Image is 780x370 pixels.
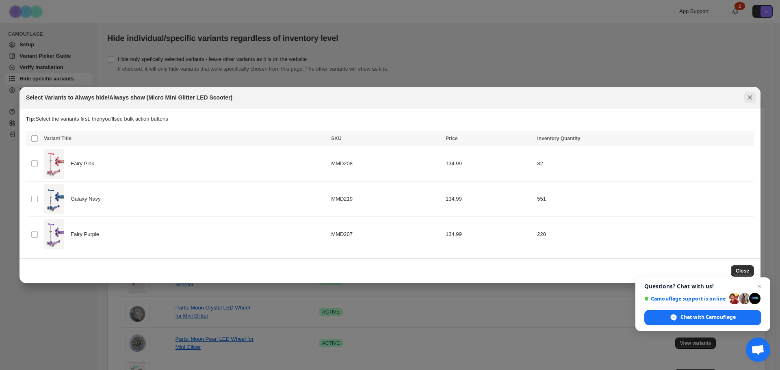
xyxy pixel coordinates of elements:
[44,184,64,214] img: Final-PDP-Mini-Glitter-LED-Galaxy-Navy-1.png
[754,281,764,291] span: Close chat
[446,136,457,141] span: Price
[744,92,756,103] button: Close
[535,217,754,252] td: 220
[731,265,754,277] button: Close
[71,160,99,168] span: Fairy Pink
[329,217,443,252] td: MMD207
[746,338,770,362] div: Open chat
[44,136,71,141] span: Variant Title
[680,314,736,321] span: Chat with Camouflage
[26,116,36,122] strong: Tip:
[537,136,580,141] span: Inventory Quantity
[26,115,754,123] p: Select the variants first, then you'll see bulk action buttons
[71,195,105,203] span: Galaxy Navy
[644,310,761,325] div: Chat with Camouflage
[443,217,535,252] td: 134.99
[331,136,341,141] span: SKU
[535,146,754,181] td: 82
[644,283,761,290] span: Questions? Chat with us!
[26,93,232,102] h2: Select Variants to Always hide/Always show (Micro Mini Glitter LED Scooter)
[443,146,535,181] td: 134.99
[44,149,64,179] img: Final-PDP-Mini-Glitter-LED-Fairy-Pink-1.png
[736,268,749,274] span: Close
[644,296,726,302] span: Camouflage support is online
[535,181,754,216] td: 551
[71,230,104,238] span: Fairy Purple
[329,181,443,216] td: MMD219
[44,219,64,249] img: Final-PDP-Mini-Glitter-LED-Fairy-Purple-1.png
[329,146,443,181] td: MMD208
[443,181,535,216] td: 134.99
